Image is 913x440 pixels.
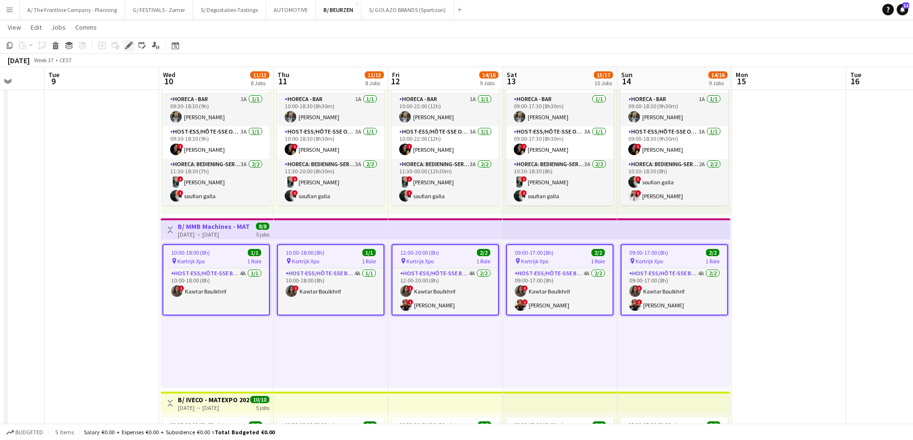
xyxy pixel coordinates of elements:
[621,159,728,205] app-card-role: Horeca: Bediening-Service2A2/210:30-18:30 (8h)!soufian galla![PERSON_NAME]
[8,23,21,32] span: View
[177,176,183,182] span: !
[476,258,490,265] span: 1 Role
[292,176,298,182] span: !
[162,94,270,126] app-card-role: Horeca - Bar1A1/109:30-18:30 (9h)[PERSON_NAME]
[406,190,412,196] span: !
[507,70,517,79] span: Sat
[480,79,498,87] div: 9 Jobs
[277,71,384,205] app-job-card: 10:00-20:00 (10h)4/4 Kortrijk Xpo3 RolesHoreca - Bar1A1/110:00-18:30 (8h30m)[PERSON_NAME]Host-ess...
[277,244,384,316] div: 10:00-18:00 (8h)1/1 Kortrijk Xpo1 RoleHost-ess/Hôte-sse Beurs - Foire4A1/110:00-18:00 (8h)!Kawtar...
[170,421,220,429] span: 09:15-18:00 (8h45m)
[278,268,383,315] app-card-role: Host-ess/Hôte-sse Beurs - Foire4A1/110:00-18:00 (8h)!Kawtar Boulkhrif
[636,176,641,182] span: !
[31,23,42,32] span: Edit
[248,249,261,256] span: 1/1
[734,76,748,87] span: 15
[515,249,554,256] span: 09:00-17:00 (8h)
[71,21,101,34] a: Comms
[277,126,384,159] app-card-role: Host-ess/Hôte-sse Onthaal-Accueill3A1/110:00-18:30 (8h30m)![PERSON_NAME]
[636,258,663,265] span: Kortrijk Xpo
[215,429,275,436] span: Total Budgeted €0.00
[162,244,270,316] app-job-card: 10:00-18:00 (8h)1/1 Kortrijk Xpo1 RoleHost-ess/Hôte-sse Beurs - Foire4A1/110:00-18:00 (8h)!Kawtar...
[392,159,499,205] app-card-role: Horeca: Bediening-Service3A2/211:30-00:00 (12h30m)![PERSON_NAME]!soufian galla
[53,429,76,436] span: 5 items
[392,71,499,205] app-job-card: 10:00-00:00 (14h) (Sat)4/4 Kortrijk Xpo3 RolesHoreca - Bar1A1/110:00-22:00 (12h)[PERSON_NAME]Host...
[708,71,728,79] span: 14/16
[393,268,498,315] app-card-role: Host-ess/Hôte-sse Beurs - Foire4A2/212:00-20:00 (8h)!Kawtar Boulkhrif![PERSON_NAME]
[407,299,413,305] span: !
[32,56,56,64] span: Week 37
[249,421,262,429] span: 2/2
[522,285,528,291] span: !
[47,21,69,34] a: Jobs
[521,190,527,196] span: !
[505,76,517,87] span: 13
[622,268,727,315] app-card-role: Host-ess/Hôte-sse Beurs - Foire4A2/209:00-17:00 (8h)!Kawtar Boulkhrif![PERSON_NAME]
[51,23,66,32] span: Jobs
[363,421,377,429] span: 2/2
[521,176,527,182] span: !
[636,299,642,305] span: !
[707,421,720,429] span: 2/2
[84,429,275,436] div: Salary €0.00 + Expenses €0.00 + Subsistence €0.00 =
[59,56,72,64] div: CEST
[277,159,384,205] app-card-role: Horeca: Bediening-Service3A2/211:30-20:00 (8h30m)![PERSON_NAME]!soufian galla
[362,258,376,265] span: 1 Role
[5,427,45,438] button: Budgeted
[897,4,908,15] a: 12
[365,79,383,87] div: 8 Jobs
[621,71,728,205] div: 09:00-18:30 (9h30m)4/4 Kortrijk Xpo3 RolesHoreca - Bar1A1/109:00-18:30 (9h30m)[PERSON_NAME]Host-e...
[522,299,528,305] span: !
[48,70,59,79] span: Tue
[849,76,861,87] span: 16
[20,0,125,19] button: A/ The Frontline Company - Planning
[621,244,728,316] app-job-card: 09:00-17:00 (8h)2/2 Kortrijk Xpo1 RoleHost-ess/Hôte-sse Beurs - Foire4A2/209:00-17:00 (8h)!Kawtar...
[178,231,249,238] div: [DATE] → [DATE]
[392,126,499,159] app-card-role: Host-ess/Hôte-sse Onthaal-Accueill3A1/110:00-22:00 (12h)![PERSON_NAME]
[636,285,642,291] span: !
[171,249,210,256] span: 10:00-18:00 (8h)
[406,176,412,182] span: !
[591,249,605,256] span: 2/2
[621,126,728,159] app-card-role: Host-ess/Hôte-sse Onthaal-Accueill3A1/109:00-18:30 (9h30m)![PERSON_NAME]
[27,21,46,34] a: Edit
[285,421,335,429] span: 09:30-18:00 (8h30m)
[15,429,43,436] span: Budgeted
[75,23,97,32] span: Comms
[392,94,499,126] app-card-role: Horeca - Bar1A1/110:00-22:00 (12h)[PERSON_NAME]
[736,70,748,79] span: Mon
[406,144,412,149] span: !
[621,70,633,79] span: Sun
[636,190,641,196] span: !
[621,94,728,126] app-card-role: Horeca - Bar1A1/109:00-18:30 (9h30m)[PERSON_NAME]
[316,0,361,19] button: B/ BEURZEN
[292,190,298,196] span: !
[506,244,613,316] app-job-card: 09:00-17:00 (8h)2/2 Kortrijk Xpo1 RoleHost-ess/Hôte-sse Beurs - Foire4A2/209:00-17:00 (8h)!Kawtar...
[162,126,270,159] app-card-role: Host-ess/Hôte-sse Onthaal-Accueill3A1/109:30-18:30 (9h)![PERSON_NAME]
[256,403,269,411] div: 5 jobs
[162,71,270,205] app-job-card: 09:30-18:30 (9h)4/4 Kortrijk Xpo3 RolesHoreca - Bar1A1/109:30-18:30 (9h)[PERSON_NAME]Host-ess/Hôt...
[178,395,249,404] h3: B/ IVECO - MATEXPO 2025 (10-14/09)
[277,70,289,79] span: Thu
[506,159,613,205] app-card-role: Horeca: Bediening-Service3A2/210:30-18:30 (8h)![PERSON_NAME]!soufian galla
[247,258,261,265] span: 1 Role
[292,144,298,149] span: !
[506,126,613,159] app-card-role: Host-ess/Hôte-sse Onthaal-Accueill3A1/109:00-17:30 (8h30m)![PERSON_NAME]
[163,70,175,79] span: Wed
[392,70,400,79] span: Fri
[251,79,269,87] div: 8 Jobs
[178,404,249,411] div: [DATE] → [DATE]
[521,144,527,149] span: !
[629,249,668,256] span: 09:00-17:00 (8h)
[286,249,324,256] span: 10:00-18:00 (8h)
[250,71,269,79] span: 11/13
[392,244,499,316] div: 12:00-20:00 (8h)2/2 Kortrijk Xpo1 RoleHost-ess/Hôte-sse Beurs - Foire4A2/212:00-20:00 (8h)!Kawtar...
[506,71,613,205] app-job-card: 09:00-18:30 (9h30m)4/4 Kortrijk Xpo3 RolesHoreca - Bar1/109:00-17:30 (8h30m)[PERSON_NAME]Host-ess...
[276,76,289,87] span: 11
[478,421,491,429] span: 2/2
[365,71,384,79] span: 11/13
